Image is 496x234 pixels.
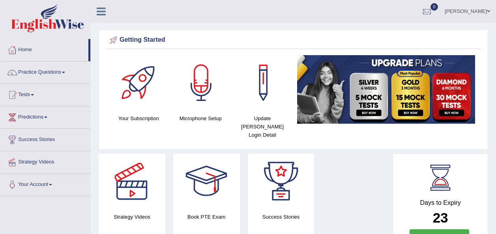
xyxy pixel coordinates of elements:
[174,114,228,123] h4: Microphone Setup
[108,34,479,46] div: Getting Started
[0,151,90,171] a: Strategy Videos
[297,55,475,124] img: small5.jpg
[0,39,88,59] a: Home
[112,114,166,123] h4: Your Subscription
[402,199,479,206] h4: Days to Expiry
[236,114,290,139] h4: Update [PERSON_NAME] Login Detail
[0,84,90,104] a: Tests
[0,174,90,193] a: Your Account
[0,61,90,81] a: Practice Questions
[173,213,240,221] h4: Book PTE Exam
[433,210,448,225] b: 23
[0,106,90,126] a: Predictions
[430,3,438,11] span: 0
[99,213,165,221] h4: Strategy Videos
[248,213,314,221] h4: Success Stories
[0,129,90,149] a: Success Stories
